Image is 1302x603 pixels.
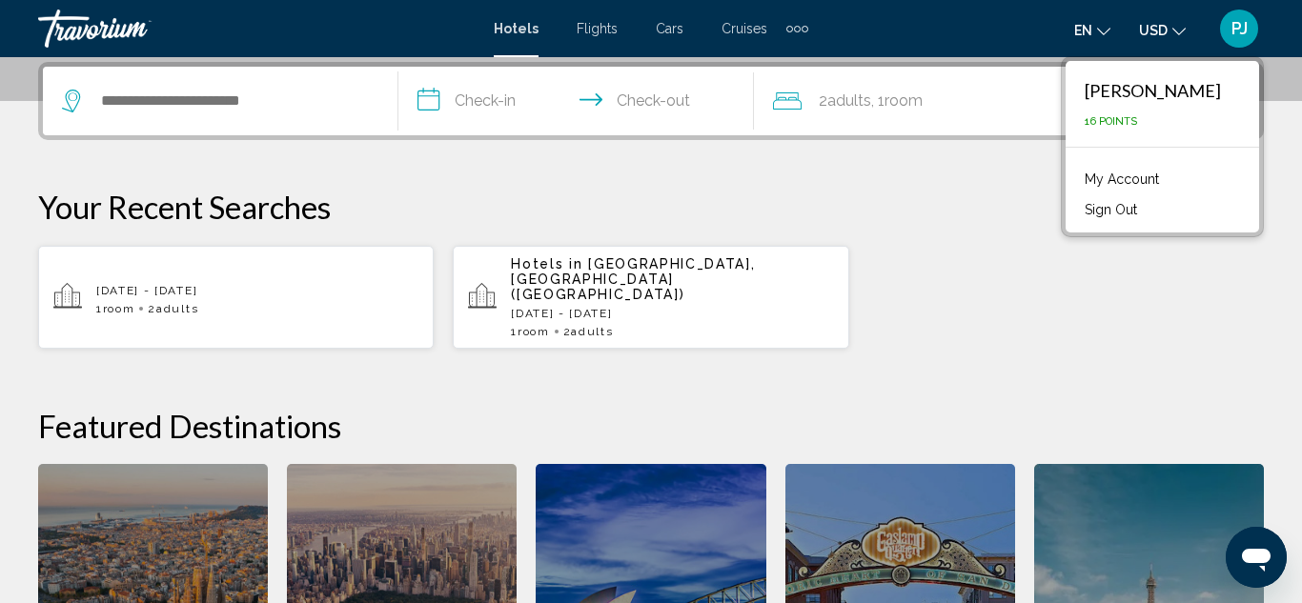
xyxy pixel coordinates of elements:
[1075,197,1147,222] button: Sign Out
[156,302,198,315] span: Adults
[38,245,434,350] button: [DATE] - [DATE]1Room2Adults
[827,91,871,110] span: Adults
[885,91,923,110] span: Room
[786,13,808,44] button: Extra navigation items
[103,302,135,315] span: Room
[656,21,683,36] a: Cars
[1074,23,1092,38] span: en
[563,325,614,338] span: 2
[511,256,582,271] span: Hotels in
[1214,9,1264,49] button: User Menu
[1085,80,1221,101] div: [PERSON_NAME]
[511,325,549,338] span: 1
[96,302,134,315] span: 1
[871,88,923,114] span: , 1
[38,188,1264,226] p: Your Recent Searches
[453,245,848,350] button: Hotels in [GEOGRAPHIC_DATA], [GEOGRAPHIC_DATA] ([GEOGRAPHIC_DATA])[DATE] - [DATE]1Room2Adults
[1226,527,1287,588] iframe: Button to launch messaging window
[494,21,539,36] a: Hotels
[1074,16,1110,44] button: Change language
[1085,115,1137,128] span: 16 Points
[1075,167,1169,191] a: My Account
[43,67,1259,135] div: Search widget
[38,407,1264,445] h2: Featured Destinations
[1139,23,1168,38] span: USD
[1231,19,1248,38] span: PJ
[1139,16,1186,44] button: Change currency
[511,256,755,302] span: [GEOGRAPHIC_DATA], [GEOGRAPHIC_DATA] ([GEOGRAPHIC_DATA])
[577,21,618,36] a: Flights
[398,67,754,135] button: Check in and out dates
[38,10,475,48] a: Travorium
[754,67,1090,135] button: Travelers: 2 adults, 0 children
[511,307,833,320] p: [DATE] - [DATE]
[148,302,198,315] span: 2
[96,284,418,297] p: [DATE] - [DATE]
[571,325,613,338] span: Adults
[722,21,767,36] a: Cruises
[518,325,550,338] span: Room
[819,88,871,114] span: 2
